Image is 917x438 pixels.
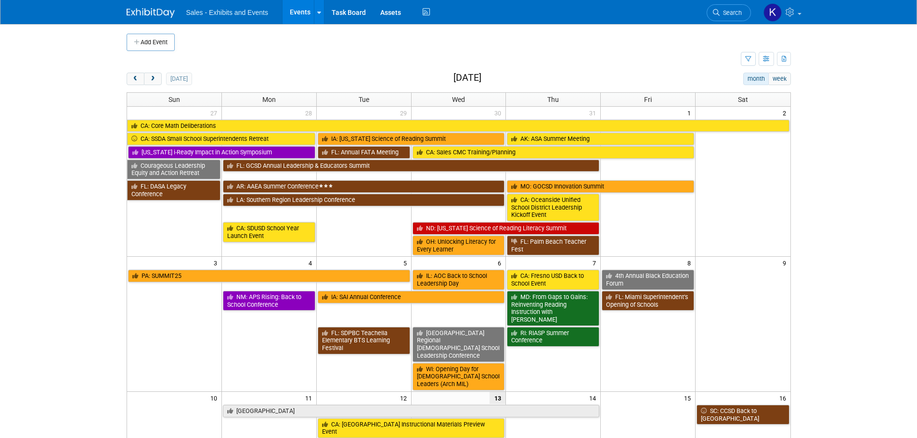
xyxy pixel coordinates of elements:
span: Thu [547,96,559,103]
button: Add Event [127,34,175,51]
span: 15 [683,392,695,404]
button: [DATE] [166,73,192,85]
a: LA: Southern Region Leadership Conference [223,194,505,206]
span: Sales - Exhibits and Events [186,9,268,16]
a: FL: DASA Legacy Conference [127,180,220,200]
span: 9 [782,257,790,269]
span: Search [720,9,742,16]
a: [US_STATE] i-Ready Impact in Action Symposium [128,146,315,159]
a: MD: From Gaps to Gains: Reinventing Reading Instruction with [PERSON_NAME] [507,291,599,326]
span: 28 [304,107,316,119]
a: CA: Fresno USD Back to School Event [507,270,599,289]
a: ND: [US_STATE] Science of Reading Literacy Summit [413,222,600,235]
a: CA: Oceanside Unified School District Leadership Kickoff Event [507,194,599,221]
span: 14 [588,392,600,404]
a: CA: SSDA Small School Superintendents Retreat [127,133,315,145]
span: 6 [497,257,505,269]
span: 27 [209,107,221,119]
span: Wed [452,96,465,103]
a: WI: Opening Day for [DEMOGRAPHIC_DATA] School Leaders (Arch MIL) [413,363,505,390]
span: Sun [168,96,180,103]
a: FL: Palm Beach Teacher Fest [507,236,599,255]
a: CA: Sales CMC Training/Planning [413,146,695,159]
a: CA: Core Math Deliberations [127,120,789,132]
a: [GEOGRAPHIC_DATA] [223,405,599,417]
a: IL: AOC Back to School Leadership Day [413,270,505,289]
span: 16 [778,392,790,404]
a: Courageous Leadership Equity and Action Retreat [127,160,220,179]
a: Search [707,4,751,21]
span: 11 [304,392,316,404]
span: 4 [308,257,316,269]
button: month [743,73,769,85]
span: Tue [359,96,369,103]
button: week [768,73,790,85]
span: Mon [262,96,276,103]
a: AR: AAEA Summer Conference [223,180,505,193]
span: 7 [592,257,600,269]
a: FL: SDPBC Teachella Elementary BTS Learning Festival [318,327,410,354]
span: 12 [399,392,411,404]
span: 29 [399,107,411,119]
a: IA: [US_STATE] Science of Reading Summit [318,133,505,145]
span: 1 [686,107,695,119]
a: CA: SDUSD School Year Launch Event [223,222,315,242]
span: 8 [686,257,695,269]
a: OH: Unlocking Literacy for Every Learner [413,236,505,255]
a: AK: ASA Summer Meeting [507,133,694,145]
h2: [DATE] [453,73,481,83]
button: next [144,73,162,85]
span: 31 [588,107,600,119]
a: SC: CCSD Back to [GEOGRAPHIC_DATA] [697,405,789,425]
a: IA: SAI Annual Conference [318,291,505,303]
span: 13 [490,392,505,404]
a: [GEOGRAPHIC_DATA] Regional [DEMOGRAPHIC_DATA] School Leadership Conference [413,327,505,362]
span: Fri [644,96,652,103]
a: PA: SUMMIT25 [128,270,410,282]
span: 2 [782,107,790,119]
span: Sat [738,96,748,103]
button: prev [127,73,144,85]
a: CA: [GEOGRAPHIC_DATA] Instructional Materials Preview Event [318,418,505,438]
span: 10 [209,392,221,404]
a: FL: Annual FATA Meeting [318,146,410,159]
span: 30 [493,107,505,119]
a: FL: Miami Superintendent’s Opening of Schools [602,291,694,311]
span: 5 [402,257,411,269]
a: NM: APS Rising: Back to School Conference [223,291,315,311]
a: 4th Annual Black Education Forum [602,270,694,289]
img: ExhibitDay [127,8,175,18]
span: 3 [213,257,221,269]
a: MO: GOCSD Innovation Summit [507,180,694,193]
img: Kara Haven [763,3,782,22]
a: FL: GCSD Annual Leadership & Educators Summit [223,160,599,172]
a: RI: RIASP Summer Conference [507,327,599,347]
